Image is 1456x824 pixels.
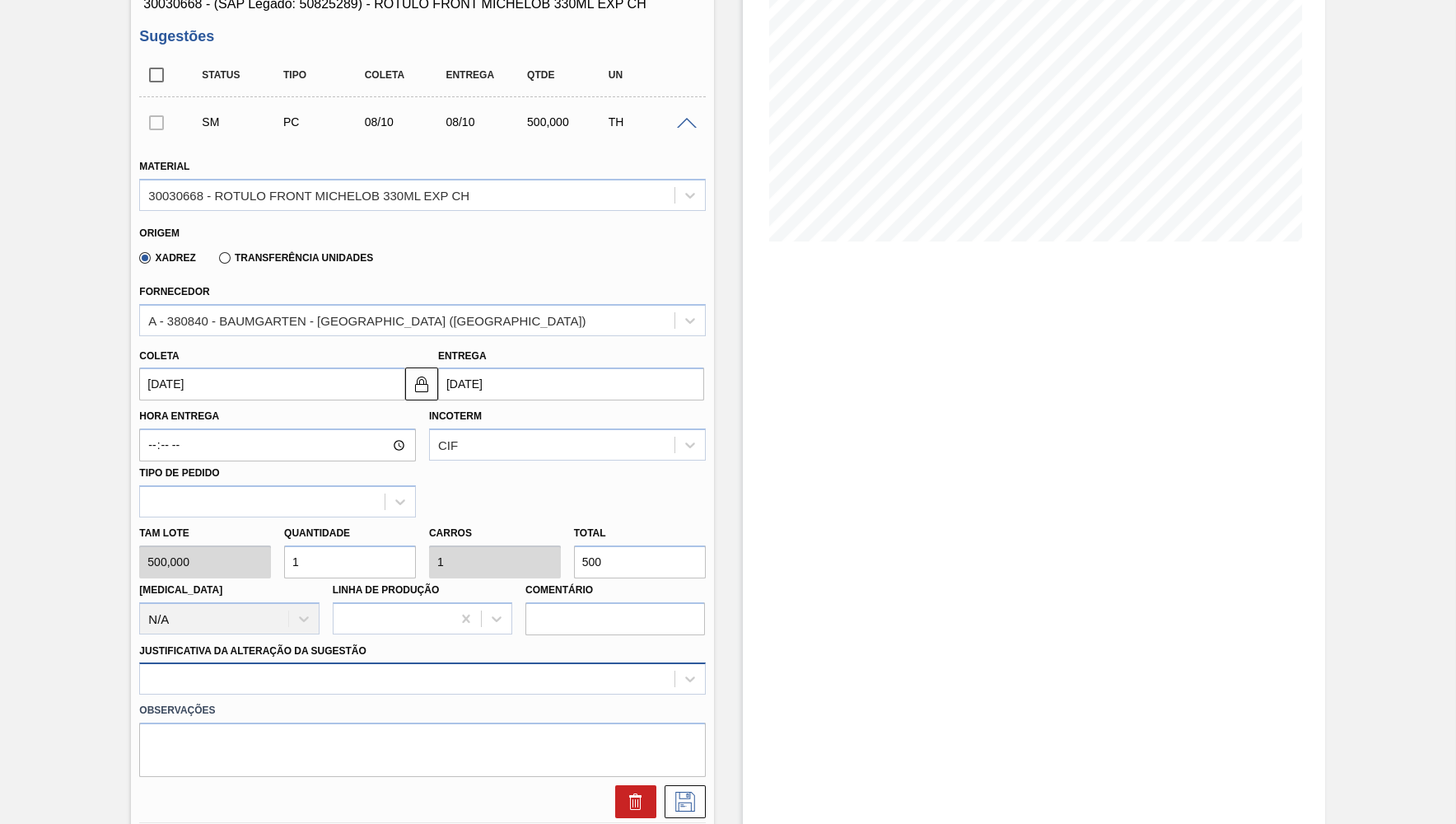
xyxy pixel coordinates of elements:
[525,578,705,602] label: Comentário
[219,252,373,264] label: Transferência Unidades
[523,115,613,129] div: 500,000
[604,115,694,129] div: TH
[284,527,350,539] label: Quantidade
[198,69,287,81] div: Status
[139,227,180,239] label: Origem
[198,115,287,129] div: Sugestão Manual
[139,28,705,45] h3: Sugestões
[139,252,196,264] label: Xadrez
[361,115,450,129] div: 08/10/2025
[139,699,705,723] label: Observações
[574,527,606,539] label: Total
[604,69,694,81] div: UN
[412,374,432,394] img: locked
[139,350,179,362] label: Coleta
[361,69,450,81] div: Coleta
[656,785,706,818] div: Salvar Sugestão
[139,467,219,479] label: Tipo de pedido
[607,785,656,818] div: Excluir Sugestão
[333,584,440,596] label: Linha de Produção
[139,368,405,400] input: dd/mm/yyyy
[139,286,209,297] label: Fornecedor
[438,350,487,362] label: Entrega
[429,410,482,422] label: Incoterm
[438,368,704,400] input: dd/mm/yyyy
[139,522,271,545] label: Tam lote
[139,584,222,596] label: [MEDICAL_DATA]
[405,368,438,400] button: locked
[429,527,472,539] label: Carros
[139,645,366,657] label: Justificativa da Alteração da Sugestão
[279,115,369,129] div: Pedido de Compra
[148,188,469,202] div: 30030668 - ROTULO FRONT MICHELOB 330ML EXP CH
[441,69,531,81] div: Entrega
[279,69,369,81] div: Tipo
[139,161,189,172] label: Material
[148,313,586,327] div: A - 380840 - BAUMGARTEN - [GEOGRAPHIC_DATA] ([GEOGRAPHIC_DATA])
[438,438,458,452] div: CIF
[441,115,531,129] div: 08/10/2025
[139,405,416,428] label: Hora Entrega
[523,69,613,81] div: Qtde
